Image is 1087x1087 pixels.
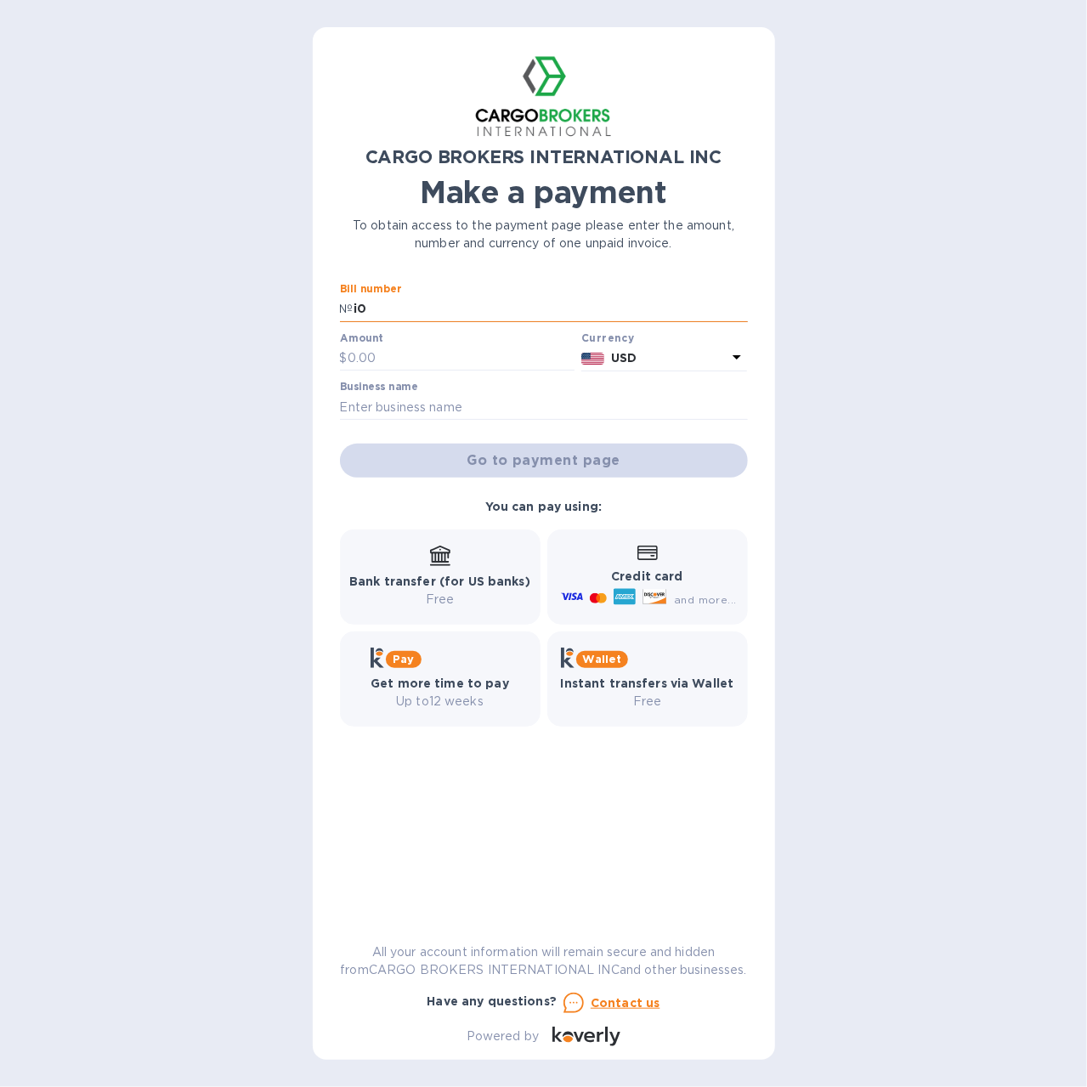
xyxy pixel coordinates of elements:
[561,677,734,690] b: Instant transfers via Wallet
[467,1028,539,1045] p: Powered by
[349,575,530,588] b: Bank transfer (for US banks)
[349,591,530,609] p: Free
[340,943,748,979] p: All your account information will remain secure and hidden from CARGO BROKERS INTERNATIONAL INC a...
[371,693,509,711] p: Up to 12 weeks
[340,174,748,210] h1: Make a payment
[611,569,682,583] b: Credit card
[371,677,509,690] b: Get more time to pay
[591,996,660,1010] u: Contact us
[348,346,575,371] input: 0.00
[340,382,418,393] label: Business name
[561,693,734,711] p: Free
[674,593,736,606] span: and more...
[354,297,748,322] input: Enter bill number
[485,500,602,513] b: You can pay using:
[583,653,622,665] b: Wallet
[340,217,748,252] p: To obtain access to the payment page please enter the amount, number and currency of one unpaid i...
[393,653,414,665] b: Pay
[340,394,748,420] input: Enter business name
[365,146,722,167] b: CARGO BROKERS INTERNATIONAL INC
[340,285,401,295] label: Bill number
[581,331,634,344] b: Currency
[611,351,637,365] b: USD
[340,333,383,343] label: Amount
[340,300,354,318] p: №
[427,994,558,1008] b: Have any questions?
[581,353,604,365] img: USD
[340,349,348,367] p: $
